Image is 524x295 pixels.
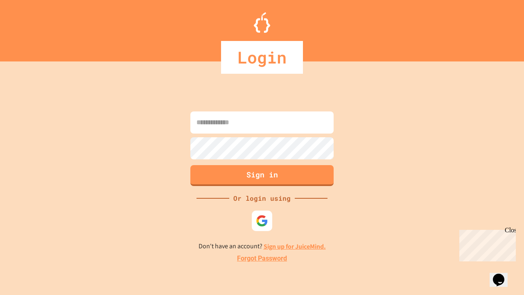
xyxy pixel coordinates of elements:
div: Login [221,41,303,74]
a: Sign up for JuiceMind. [264,242,326,251]
iframe: chat widget [490,262,516,287]
img: Logo.svg [254,12,270,33]
button: Sign in [190,165,334,186]
p: Don't have an account? [199,241,326,252]
div: Or login using [229,193,295,203]
div: Chat with us now!Close [3,3,56,52]
img: google-icon.svg [256,215,268,227]
a: Forgot Password [237,254,287,263]
iframe: chat widget [456,227,516,261]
